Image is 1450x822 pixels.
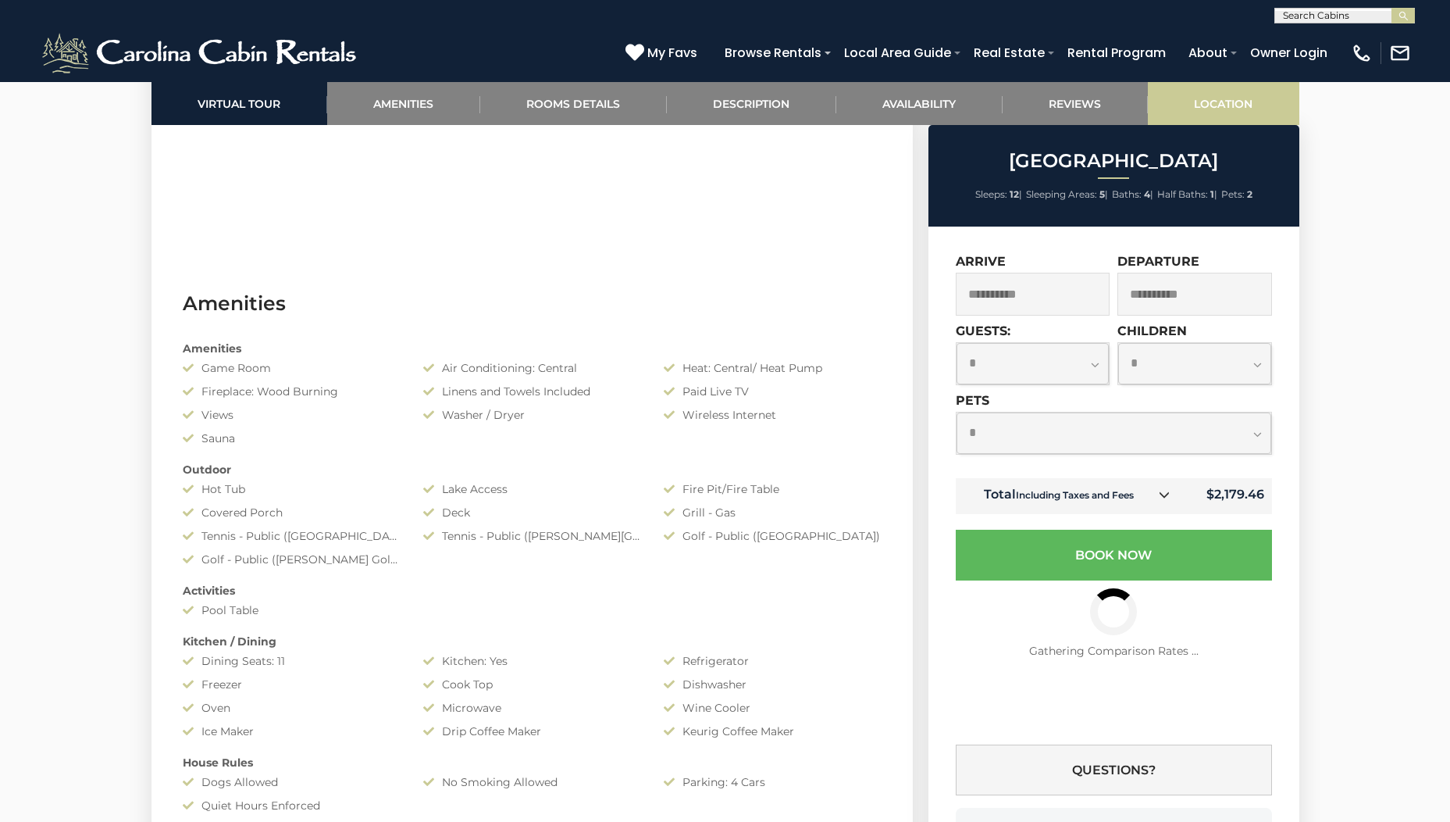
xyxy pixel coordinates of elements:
[647,43,697,63] span: My Favs
[1247,188,1252,200] strong: 2
[171,653,411,669] div: Dining Seats: 11
[171,528,411,544] div: Tennis - Public ([GEOGRAPHIC_DATA])
[1099,188,1105,200] strong: 5
[171,384,411,399] div: Fireplace: Wood Burning
[652,700,892,716] div: Wine Cooler
[171,505,411,520] div: Covered Porch
[1157,188,1208,200] span: Half Baths:
[956,530,1272,581] button: Book Now
[836,82,1003,125] a: Availability
[411,360,652,376] div: Air Conditioning: Central
[1003,82,1148,125] a: Reviews
[1112,184,1153,205] li: |
[183,290,882,317] h3: Amenities
[652,653,892,669] div: Refrigerator
[1221,188,1245,200] span: Pets:
[411,677,652,692] div: Cook Top
[652,384,892,399] div: Paid Live TV
[327,82,480,125] a: Amenities
[956,478,1182,514] td: Total
[1157,184,1217,205] li: |
[171,481,411,497] div: Hot Tub
[171,700,411,716] div: Oven
[1182,478,1272,514] td: $2,179.46
[1144,188,1150,200] strong: 4
[480,82,667,125] a: Rooms Details
[411,700,652,716] div: Microwave
[411,481,652,497] div: Lake Access
[652,528,892,544] div: Golf - Public ([GEOGRAPHIC_DATA])
[411,528,652,544] div: Tennis - Public ([PERSON_NAME][GEOGRAPHIC_DATA])
[1351,42,1373,64] img: phone-regular-white.png
[652,360,892,376] div: Heat: Central/ Heat Pump
[171,602,411,618] div: Pool Table
[652,677,892,692] div: Dishwasher
[1026,188,1097,200] span: Sleeping Areas:
[171,341,893,356] div: Amenities
[652,774,892,790] div: Parking: 4 Cars
[171,583,893,599] div: Activities
[171,755,893,770] div: House Rules
[171,407,411,423] div: Views
[932,151,1295,171] h2: [GEOGRAPHIC_DATA]
[411,384,652,399] div: Linens and Towels Included
[652,407,892,423] div: Wireless Internet
[39,30,363,77] img: White-1-2.png
[171,724,411,739] div: Ice Maker
[171,431,411,446] div: Sauna
[171,462,893,477] div: Outdoor
[625,43,701,63] a: My Favs
[411,653,652,669] div: Kitchen: Yes
[171,360,411,376] div: Game Room
[171,774,411,790] div: Dogs Allowed
[1242,39,1335,66] a: Owner Login
[1117,323,1187,338] label: Children
[1210,188,1214,200] strong: 1
[1016,489,1134,501] small: Including Taxes and Fees
[1026,184,1108,205] li: |
[171,634,893,649] div: Kitchen / Dining
[1181,39,1235,66] a: About
[1148,82,1299,125] a: Location
[411,407,652,423] div: Washer / Dryer
[1010,188,1019,200] strong: 12
[956,393,989,408] label: Pets
[956,745,1272,795] button: Questions?
[975,188,1007,200] span: Sleeps:
[171,677,411,692] div: Freezer
[956,323,1010,338] label: Guests:
[411,774,652,790] div: No Smoking Allowed
[151,82,327,125] a: Virtual Tour
[717,39,829,66] a: Browse Rentals
[652,481,892,497] div: Fire Pit/Fire Table
[956,254,1006,269] label: Arrive
[1117,254,1199,269] label: Departure
[667,82,836,125] a: Description
[966,39,1053,66] a: Real Estate
[1029,644,1199,658] span: Gathering Comparison Rates ...
[411,724,652,739] div: Drip Coffee Maker
[411,505,652,520] div: Deck
[652,724,892,739] div: Keurig Coffee Maker
[1060,39,1174,66] a: Rental Program
[171,798,411,813] div: Quiet Hours Enforced
[1389,42,1411,64] img: mail-regular-white.png
[1112,188,1142,200] span: Baths:
[652,505,892,520] div: Grill - Gas
[975,184,1022,205] li: |
[836,39,959,66] a: Local Area Guide
[171,552,411,567] div: Golf - Public ([PERSON_NAME] Golf Club)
